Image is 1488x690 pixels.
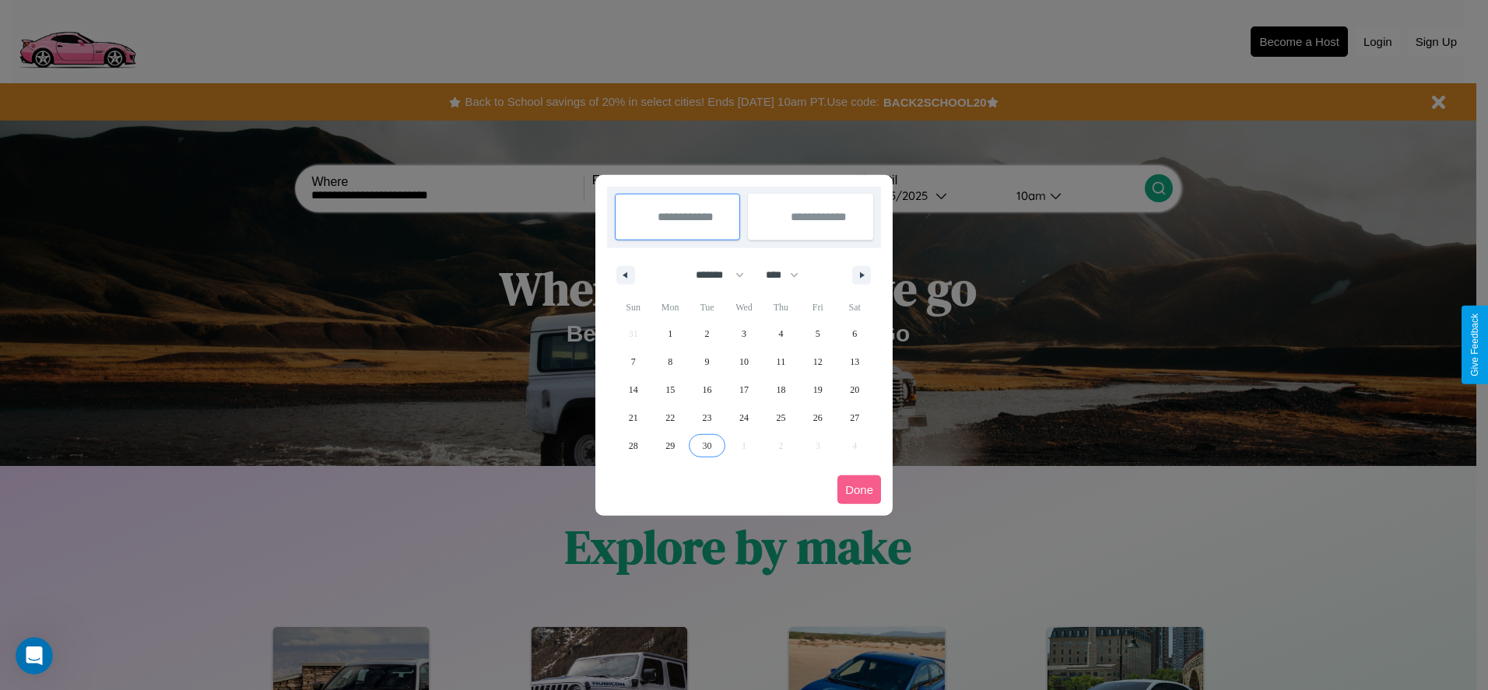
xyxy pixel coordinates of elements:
button: 16 [689,376,725,404]
span: 25 [776,404,785,432]
button: 5 [799,320,836,348]
button: 1 [651,320,688,348]
button: 6 [837,320,873,348]
button: 20 [837,376,873,404]
button: 10 [725,348,762,376]
button: 15 [651,376,688,404]
span: 3 [742,320,746,348]
button: 23 [689,404,725,432]
span: Sun [615,295,651,320]
button: 28 [615,432,651,460]
button: 22 [651,404,688,432]
button: 11 [763,348,799,376]
span: Mon [651,295,688,320]
span: 26 [813,404,823,432]
button: 27 [837,404,873,432]
span: Wed [725,295,762,320]
span: 14 [629,376,638,404]
span: 18 [776,376,785,404]
span: 9 [705,348,710,376]
div: Give Feedback [1469,313,1480,377]
span: 22 [665,404,675,432]
button: 8 [651,348,688,376]
span: 8 [668,348,672,376]
button: 17 [725,376,762,404]
span: 28 [629,432,638,460]
span: 4 [778,320,783,348]
span: 17 [739,376,749,404]
button: 9 [689,348,725,376]
iframe: Intercom live chat [16,637,53,674]
span: 1 [668,320,672,348]
button: 13 [837,348,873,376]
button: 24 [725,404,762,432]
span: 20 [850,376,859,404]
span: Thu [763,295,799,320]
span: 13 [850,348,859,376]
button: 30 [689,432,725,460]
button: 29 [651,432,688,460]
button: 4 [763,320,799,348]
button: 21 [615,404,651,432]
span: 10 [739,348,749,376]
button: 14 [615,376,651,404]
button: 26 [799,404,836,432]
span: 30 [703,432,712,460]
button: 7 [615,348,651,376]
span: 5 [816,320,820,348]
button: 25 [763,404,799,432]
span: Sat [837,295,873,320]
span: 24 [739,404,749,432]
button: 3 [725,320,762,348]
span: 15 [665,376,675,404]
span: 19 [813,376,823,404]
button: 18 [763,376,799,404]
span: 12 [813,348,823,376]
span: Fri [799,295,836,320]
button: Done [837,475,881,504]
span: 7 [631,348,636,376]
span: 23 [703,404,712,432]
button: 12 [799,348,836,376]
span: 16 [703,376,712,404]
button: 2 [689,320,725,348]
span: 21 [629,404,638,432]
span: 2 [705,320,710,348]
span: Tue [689,295,725,320]
span: 27 [850,404,859,432]
button: 19 [799,376,836,404]
span: 11 [777,348,786,376]
span: 6 [852,320,857,348]
span: 29 [665,432,675,460]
